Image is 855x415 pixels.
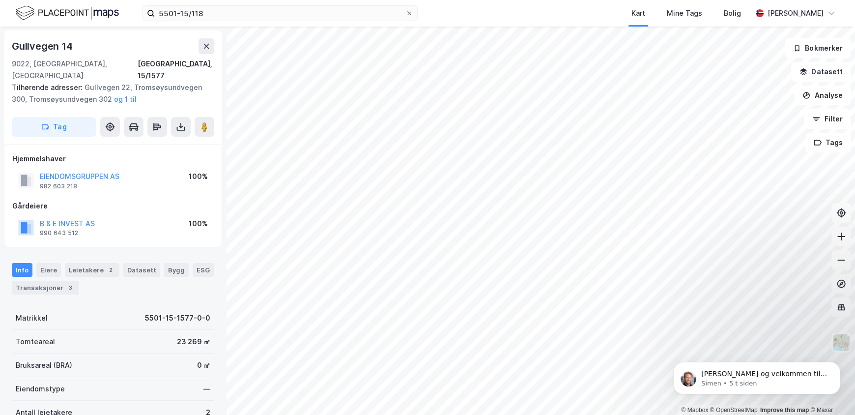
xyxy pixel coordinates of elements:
[804,109,851,129] button: Filter
[106,265,115,275] div: 2
[193,263,214,277] div: ESG
[12,83,85,91] span: Tilhørende adresser:
[16,4,119,22] img: logo.f888ab2527a4732fd821a326f86c7f29.svg
[768,7,824,19] div: [PERSON_NAME]
[12,58,138,82] div: 9022, [GEOGRAPHIC_DATA], [GEOGRAPHIC_DATA]
[203,383,210,395] div: —
[794,86,851,105] button: Analyse
[710,407,758,414] a: OpenStreetMap
[189,218,208,230] div: 100%
[145,312,210,324] div: 5501-15-1577-0-0
[123,263,160,277] div: Datasett
[197,359,210,371] div: 0 ㎡
[667,7,702,19] div: Mine Tags
[12,117,96,137] button: Tag
[189,171,208,182] div: 100%
[12,38,75,54] div: Gullvegen 14
[16,383,65,395] div: Eiendomstype
[12,153,214,165] div: Hjemmelshaver
[724,7,741,19] div: Bolig
[16,359,72,371] div: Bruksareal (BRA)
[760,407,809,414] a: Improve this map
[832,333,851,352] img: Z
[16,336,55,348] div: Tomteareal
[40,182,77,190] div: 982 603 218
[631,7,645,19] div: Kart
[155,6,405,21] input: Søk på adresse, matrikkel, gårdeiere, leietakere eller personer
[164,263,189,277] div: Bygg
[16,312,48,324] div: Matrikkel
[65,283,75,293] div: 3
[681,407,708,414] a: Mapbox
[12,200,214,212] div: Gårdeiere
[138,58,214,82] div: [GEOGRAPHIC_DATA], 15/1577
[658,341,855,410] iframe: Intercom notifications melding
[12,263,32,277] div: Info
[65,263,119,277] div: Leietakere
[177,336,210,348] div: 23 269 ㎡
[40,229,78,237] div: 990 643 512
[805,133,851,152] button: Tags
[36,263,61,277] div: Eiere
[12,281,79,295] div: Transaksjoner
[12,82,206,105] div: Gullvegen 22, Tromsøysundvegen 300, Tromsøysundvegen 302
[785,38,851,58] button: Bokmerker
[791,62,851,82] button: Datasett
